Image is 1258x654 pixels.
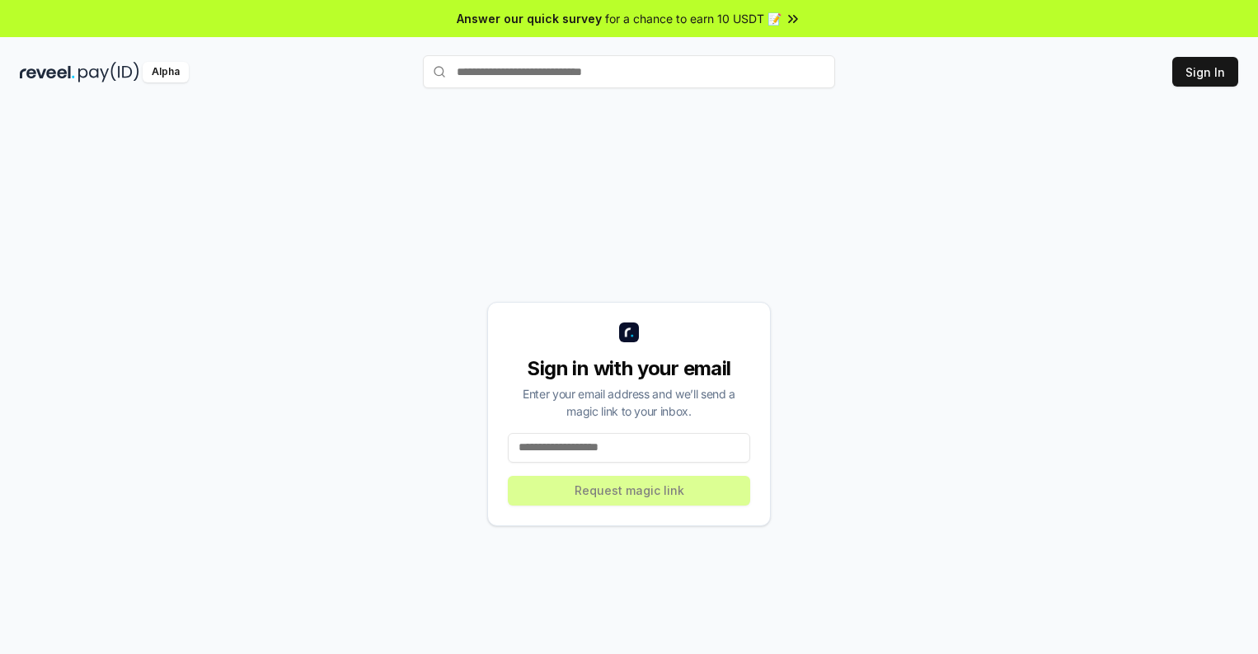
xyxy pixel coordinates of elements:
[619,322,639,342] img: logo_small
[1172,57,1238,87] button: Sign In
[20,62,75,82] img: reveel_dark
[508,355,750,382] div: Sign in with your email
[508,385,750,420] div: Enter your email address and we’ll send a magic link to your inbox.
[78,62,139,82] img: pay_id
[457,10,602,27] span: Answer our quick survey
[143,62,189,82] div: Alpha
[605,10,782,27] span: for a chance to earn 10 USDT 📝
